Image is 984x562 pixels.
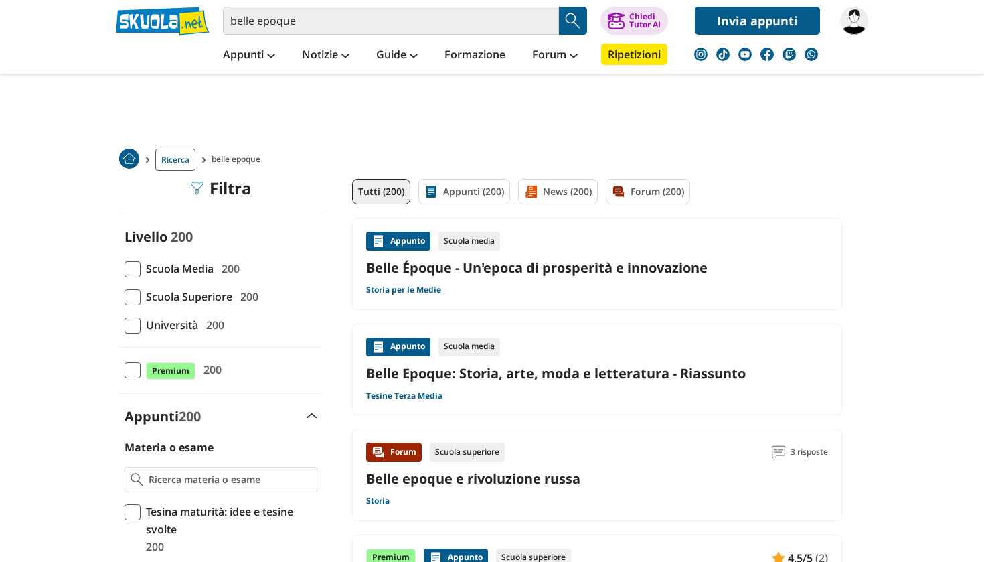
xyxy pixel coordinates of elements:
div: Scuola superiore [430,443,505,462]
span: 200 [235,288,258,305]
a: Belle epoque e rivoluzione russa [366,470,580,488]
span: 200 [216,260,240,277]
div: Scuola media [438,232,500,251]
span: 200 [201,316,224,334]
label: Appunti [125,407,201,425]
span: Tesina maturità: idee e tesine svolte [141,503,317,538]
input: Ricerca materia o esame [149,473,311,486]
div: Appunto [366,338,430,356]
div: Scuola media [438,338,500,356]
img: Forum contenuto [372,445,385,459]
img: tiktok [716,48,730,61]
a: Tesine Terza Media [366,391,442,401]
span: Scuola Superiore [141,288,232,305]
a: Storia per le Medie [366,285,441,295]
a: Formazione [441,44,509,68]
a: Belle Époque - Un'epoca di prosperità e innovazione [366,259,828,277]
a: Notizie [299,44,353,68]
img: WhatsApp [805,48,818,61]
div: Chiedi Tutor AI [629,13,661,29]
span: Università [141,316,198,334]
a: Invia appunti [695,7,820,35]
img: Cerca appunti, riassunti o versioni [563,11,583,31]
span: belle epoque [212,149,266,171]
div: Appunto [366,232,430,251]
img: Appunti contenuto [372,340,385,354]
div: Filtra [191,179,252,198]
a: Appunti [220,44,278,68]
img: facebook [760,48,774,61]
label: Materia o esame [125,440,214,455]
img: Appunti filtro contenuto [424,185,438,198]
span: 200 [141,538,164,555]
img: Filtra filtri mobile [191,182,204,195]
a: Appunti (200) [418,179,510,204]
img: Forum filtro contenuto [612,185,625,198]
div: Forum [366,443,422,462]
input: Cerca appunti, riassunti o versioni [223,7,559,35]
button: ChiediTutor AI [600,7,668,35]
a: Forum [529,44,581,68]
span: 200 [198,361,222,378]
span: 200 [179,407,201,425]
a: Home [119,149,139,171]
span: Scuola Media [141,260,214,277]
label: Livello [125,228,167,246]
a: Tutti (200) [352,179,410,204]
a: News (200) [518,179,598,204]
span: 200 [171,228,193,246]
img: Commenti lettura [772,445,785,459]
a: Belle Epoque: Storia, arte, moda e letteratura - Riassunto [366,364,828,382]
a: Storia [366,496,390,506]
img: Appunti contenuto [372,234,385,248]
img: 3206071909 [840,7,868,35]
img: youtube [738,48,752,61]
img: News filtro contenuto [524,185,538,198]
a: Forum (200) [606,179,690,204]
a: Ripetizioni [601,44,667,65]
a: Guide [373,44,421,68]
button: Search Button [559,7,587,35]
span: Premium [146,362,195,380]
img: twitch [783,48,796,61]
img: Home [119,149,139,169]
span: 3 risposte [791,443,828,462]
img: instagram [694,48,708,61]
img: Apri e chiudi sezione [307,413,317,419]
img: Ricerca materia o esame [131,473,143,486]
a: Ricerca [155,149,195,171]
